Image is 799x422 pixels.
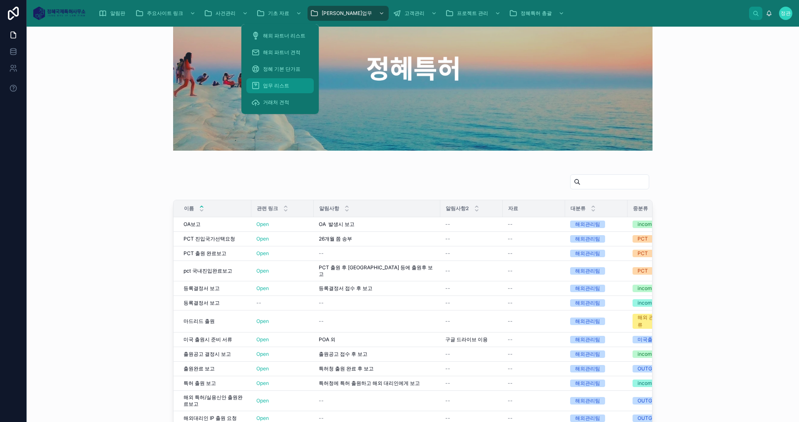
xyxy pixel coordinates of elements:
[256,351,269,357] a: Open
[319,264,435,278] span: PCT 출원 후 [GEOGRAPHIC_DATA] 등에 출원후 보고
[390,6,441,21] a: 고객관리
[508,336,513,343] span: --
[508,397,513,404] span: --
[319,365,374,372] span: 특허청 출원 완료 후 보고
[308,6,389,21] a: [PERSON_NAME]업무
[575,267,600,275] div: 해외관리팀
[319,415,324,422] span: --
[638,267,648,275] div: PCT
[638,314,680,329] div: 해외 관리팀 직무서류
[445,336,488,343] span: 구글 드라이브 이용
[319,318,324,325] span: --
[201,6,252,21] a: 사건관리
[263,66,300,72] span: 정혜 기본 단가표
[246,62,314,77] a: 정혜 기본 단가표
[184,415,237,422] span: 해외대리인 IP 출원 요청
[508,318,513,325] span: --
[322,10,372,17] span: [PERSON_NAME]업무
[445,415,450,422] span: --
[445,285,450,292] span: --
[508,250,513,257] span: --
[184,250,226,257] span: PCT 출원 완료보고
[508,268,513,274] span: --
[445,318,450,325] span: --
[256,336,269,343] a: Open
[445,397,450,404] span: --
[508,300,513,306] span: --
[508,365,513,372] span: --
[575,235,600,243] div: 해외관리팀
[256,318,269,324] a: Open
[443,6,505,21] a: 프로젝트 관리
[575,221,600,228] div: 해외관리팀
[184,236,235,242] span: PCT 진입국가선택요청
[184,365,215,372] span: 출원완료 보고
[246,95,314,110] a: 거래처 견적
[638,336,658,343] div: 미국출원
[256,285,269,291] a: Open
[575,365,600,372] div: 해외관리팀
[508,380,513,387] span: --
[184,394,246,407] span: 해외 특허/실용신안 출원완료보고
[638,415,670,422] div: OUTGOING IP
[575,350,600,358] div: 해외관리팀
[445,221,450,228] span: --
[445,300,450,306] span: --
[445,236,450,242] span: --
[508,221,513,228] span: --
[638,350,670,358] div: incoming 상표
[638,299,670,307] div: incoming 특허
[184,318,215,325] span: 마드리드 출원
[638,221,670,228] div: incoming 상표
[319,351,367,357] span: 출원공고 접수 후 보고
[575,397,600,405] div: 해외관리팀
[319,380,420,387] span: 특허청에 특허 출원하고 해외 대리인에게 보고
[319,285,372,292] span: 등록결정서 접수 후 보고
[319,205,339,212] span: 알림사항
[184,205,194,212] span: 이름
[445,268,450,274] span: --
[575,299,600,307] div: 해외관리팀
[263,82,289,89] span: 업무 리스트
[575,318,600,325] div: 해외관리팀
[638,285,670,292] div: incoming 상표
[133,6,200,21] a: 주요사이트 링크
[256,268,269,274] a: Open
[575,380,600,387] div: 해외관리팀
[319,236,352,242] span: 26개월 쯤 송부
[173,5,653,151] img: 31969-%E1%84%8B%E1%85%A7%E1%84%92%E1%85%A2%E1%86%BC-%E1%84%89%E1%85%A1%E1%84%8C%E1%85%B5%E1%86%AB...
[256,365,269,372] a: Open
[457,10,488,17] span: 프로젝트 관리
[263,49,300,56] span: 해외 파트너 견적
[257,205,278,212] span: 관련 링크
[319,221,355,228] span: OA 발생시 보고
[445,351,450,357] span: --
[256,236,269,242] a: Open
[184,351,231,357] span: 출원공고 결정시 보고
[638,380,670,387] div: incoming 특허
[263,32,305,39] span: 해외 파트너 리스트
[445,365,450,372] span: --
[508,415,513,422] span: --
[92,4,749,22] div: scrollable content
[254,6,306,21] a: 기초 자료
[184,268,232,274] span: pct 국내진입완료보고
[256,415,269,421] a: Open
[319,336,335,343] span: POA 외
[445,250,450,257] span: --
[319,250,324,257] span: --
[508,285,513,292] span: --
[638,397,670,405] div: OUTGOING IP
[33,7,85,20] img: App logo
[508,236,513,242] span: --
[781,10,791,17] span: 정관
[256,250,269,256] a: Open
[246,78,314,93] a: 업무 리스트
[638,250,648,257] div: PCT
[571,205,586,212] span: 대분류
[319,397,324,404] span: --
[256,221,269,227] a: Open
[246,28,314,43] a: 해외 파트너 리스트
[508,351,513,357] span: --
[184,285,220,292] span: 등록결정서 보고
